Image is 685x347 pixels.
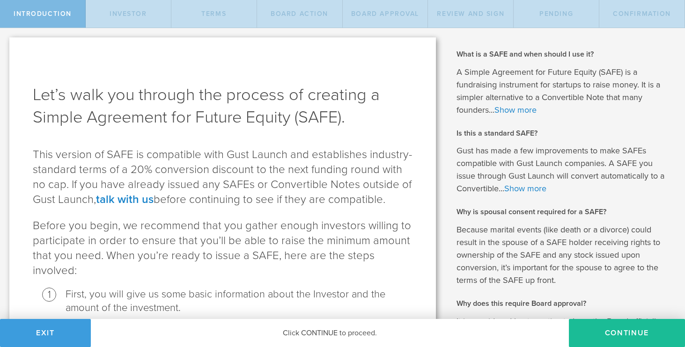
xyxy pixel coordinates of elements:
[33,218,412,278] p: Before you begin, we recommend that you gather enough investors willing to participate in order t...
[271,10,328,18] span: Board Action
[457,49,671,59] h2: What is a SAFE and when should I use it?
[96,193,154,206] a: talk with us
[351,10,419,18] span: Board Approval
[66,288,412,315] li: First, you will give us some basic information about the Investor and the amount of the investment.
[613,10,671,18] span: Confirmation
[457,66,671,116] p: A Simple Agreement for Future Equity (SAFE) is a fundraising instrument for startups to raise mon...
[504,183,546,194] a: Show more
[110,10,147,18] span: Investor
[569,319,685,347] button: Continue
[457,128,671,138] h2: Is this a standard SAFE?
[457,145,671,195] p: Gust has made a few improvements to make SAFEs compatible with Gust Launch companies. A SAFE you ...
[33,84,412,129] h1: Let’s walk you through the process of creating a Simple Agreement for Future Equity (SAFE).
[91,319,569,347] div: Click CONTINUE to proceed.
[457,224,671,287] p: Because marital events (like death or a divorce) could result in the spouse of a SAFE holder rece...
[457,298,671,309] h2: Why does this require Board approval?
[437,10,504,18] span: Review and Sign
[33,147,412,207] p: This version of SAFE is compatible with Gust Launch and establishes industry-standard terms of a ...
[539,10,573,18] span: Pending
[201,10,226,18] span: terms
[494,105,537,115] a: Show more
[14,10,72,18] span: Introduction
[457,207,671,217] h2: Why is spousal consent required for a SAFE?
